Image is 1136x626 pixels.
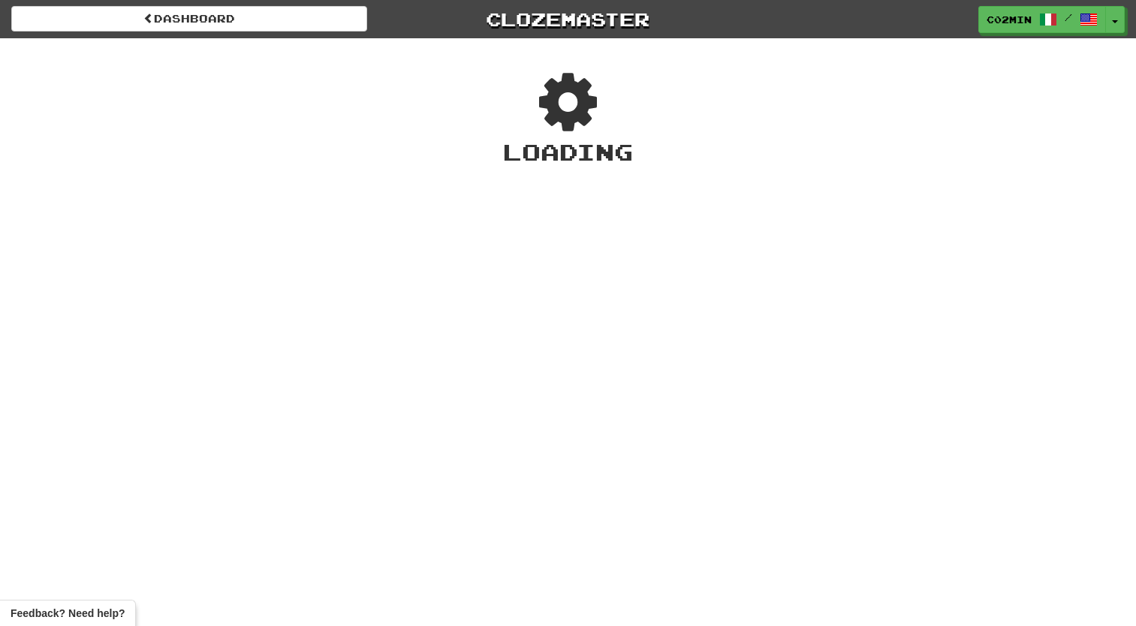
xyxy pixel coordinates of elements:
span: Open feedback widget [11,606,125,621]
a: c02min / [978,6,1106,33]
span: c02min [987,13,1032,26]
a: Dashboard [11,6,367,32]
span: / [1065,12,1072,23]
a: Clozemaster [390,6,746,32]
